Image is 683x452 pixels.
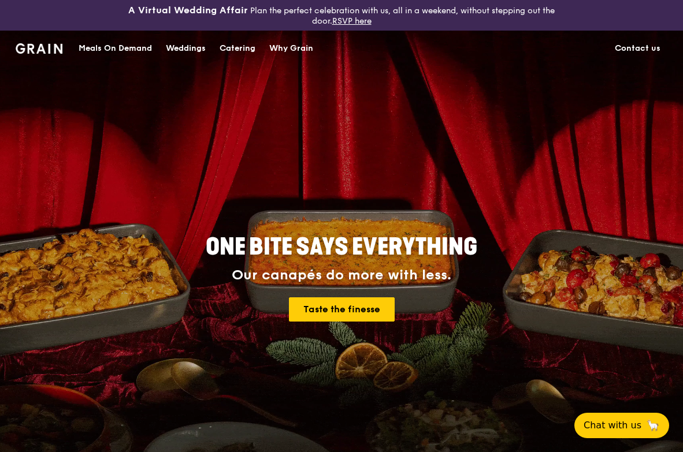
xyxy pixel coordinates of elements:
[269,31,313,66] div: Why Grain
[79,31,152,66] div: Meals On Demand
[574,413,669,438] button: Chat with us🦙
[220,31,255,66] div: Catering
[584,419,641,432] span: Chat with us
[114,5,569,26] div: Plan the perfect celebration with us, all in a weekend, without stepping out the door.
[159,31,213,66] a: Weddings
[128,5,248,16] h3: A Virtual Wedding Affair
[16,30,62,65] a: GrainGrain
[332,16,372,26] a: RSVP here
[289,297,395,322] a: Taste the finesse
[213,31,262,66] a: Catering
[608,31,667,66] a: Contact us
[166,31,206,66] div: Weddings
[16,43,62,54] img: Grain
[133,267,550,283] div: Our canapés do more with less.
[206,233,477,261] span: ONE BITE SAYS EVERYTHING
[262,31,320,66] a: Why Grain
[646,419,660,432] span: 🦙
